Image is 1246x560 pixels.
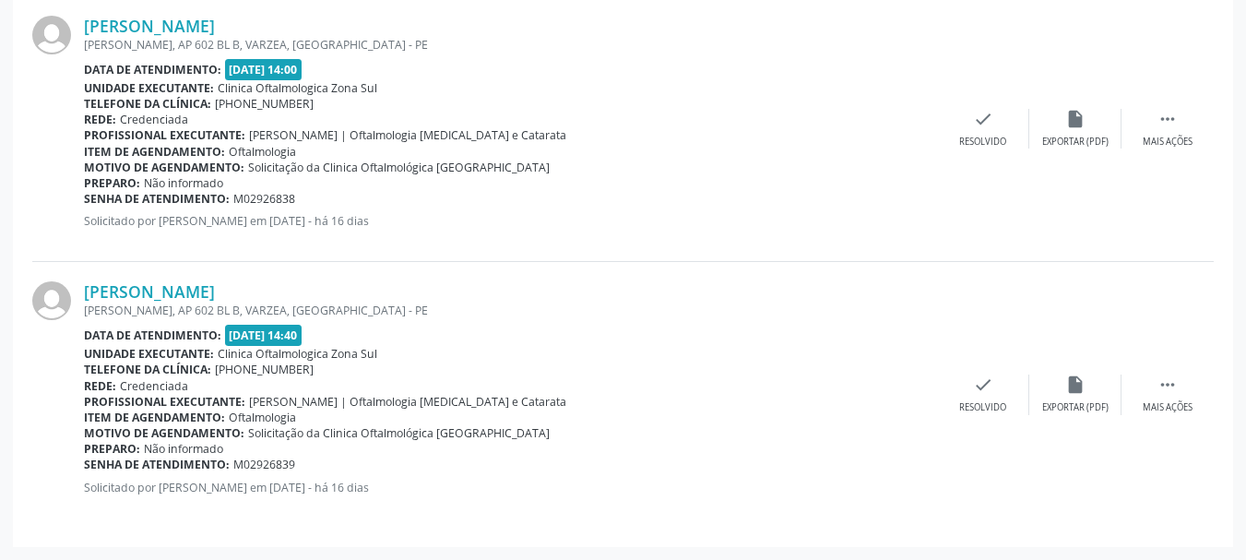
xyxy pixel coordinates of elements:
[32,281,71,320] img: img
[1065,375,1086,395] i: insert_drive_file
[973,375,993,395] i: check
[229,410,296,425] span: Oftalmologia
[225,325,303,346] span: [DATE] 14:40
[249,394,566,410] span: [PERSON_NAME] | Oftalmologia [MEDICAL_DATA] e Catarata
[84,112,116,127] b: Rede:
[144,441,223,457] span: Não informado
[1157,375,1178,395] i: 
[233,191,295,207] span: M02926838
[84,144,225,160] b: Item de agendamento:
[973,109,993,129] i: check
[84,480,937,495] p: Solicitado por [PERSON_NAME] em [DATE] - há 16 dias
[84,37,937,53] div: [PERSON_NAME], AP 602 BL B, VARZEA, [GEOGRAPHIC_DATA] - PE
[84,62,221,77] b: Data de atendimento:
[218,80,377,96] span: Clinica Oftalmologica Zona Sul
[1065,109,1086,129] i: insert_drive_file
[32,16,71,54] img: img
[959,401,1006,414] div: Resolvido
[233,457,295,472] span: M02926839
[229,144,296,160] span: Oftalmologia
[84,457,230,472] b: Senha de atendimento:
[1042,401,1109,414] div: Exportar (PDF)
[84,410,225,425] b: Item de agendamento:
[84,80,214,96] b: Unidade executante:
[225,59,303,80] span: [DATE] 14:00
[84,160,244,175] b: Motivo de agendamento:
[959,136,1006,149] div: Resolvido
[1143,136,1193,149] div: Mais ações
[84,175,140,191] b: Preparo:
[215,362,314,377] span: [PHONE_NUMBER]
[84,346,214,362] b: Unidade executante:
[248,425,550,441] span: Solicitação da Clinica Oftalmológica [GEOGRAPHIC_DATA]
[1143,401,1193,414] div: Mais ações
[84,328,221,343] b: Data de atendimento:
[84,281,215,302] a: [PERSON_NAME]
[84,16,215,36] a: [PERSON_NAME]
[84,191,230,207] b: Senha de atendimento:
[1042,136,1109,149] div: Exportar (PDF)
[218,346,377,362] span: Clinica Oftalmologica Zona Sul
[84,394,245,410] b: Profissional executante:
[120,112,188,127] span: Credenciada
[84,378,116,394] b: Rede:
[84,213,937,229] p: Solicitado por [PERSON_NAME] em [DATE] - há 16 dias
[84,425,244,441] b: Motivo de agendamento:
[1157,109,1178,129] i: 
[249,127,566,143] span: [PERSON_NAME] | Oftalmologia [MEDICAL_DATA] e Catarata
[84,441,140,457] b: Preparo:
[120,378,188,394] span: Credenciada
[84,362,211,377] b: Telefone da clínica:
[248,160,550,175] span: Solicitação da Clinica Oftalmológica [GEOGRAPHIC_DATA]
[84,127,245,143] b: Profissional executante:
[144,175,223,191] span: Não informado
[215,96,314,112] span: [PHONE_NUMBER]
[84,96,211,112] b: Telefone da clínica:
[84,303,937,318] div: [PERSON_NAME], AP 602 BL B, VARZEA, [GEOGRAPHIC_DATA] - PE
